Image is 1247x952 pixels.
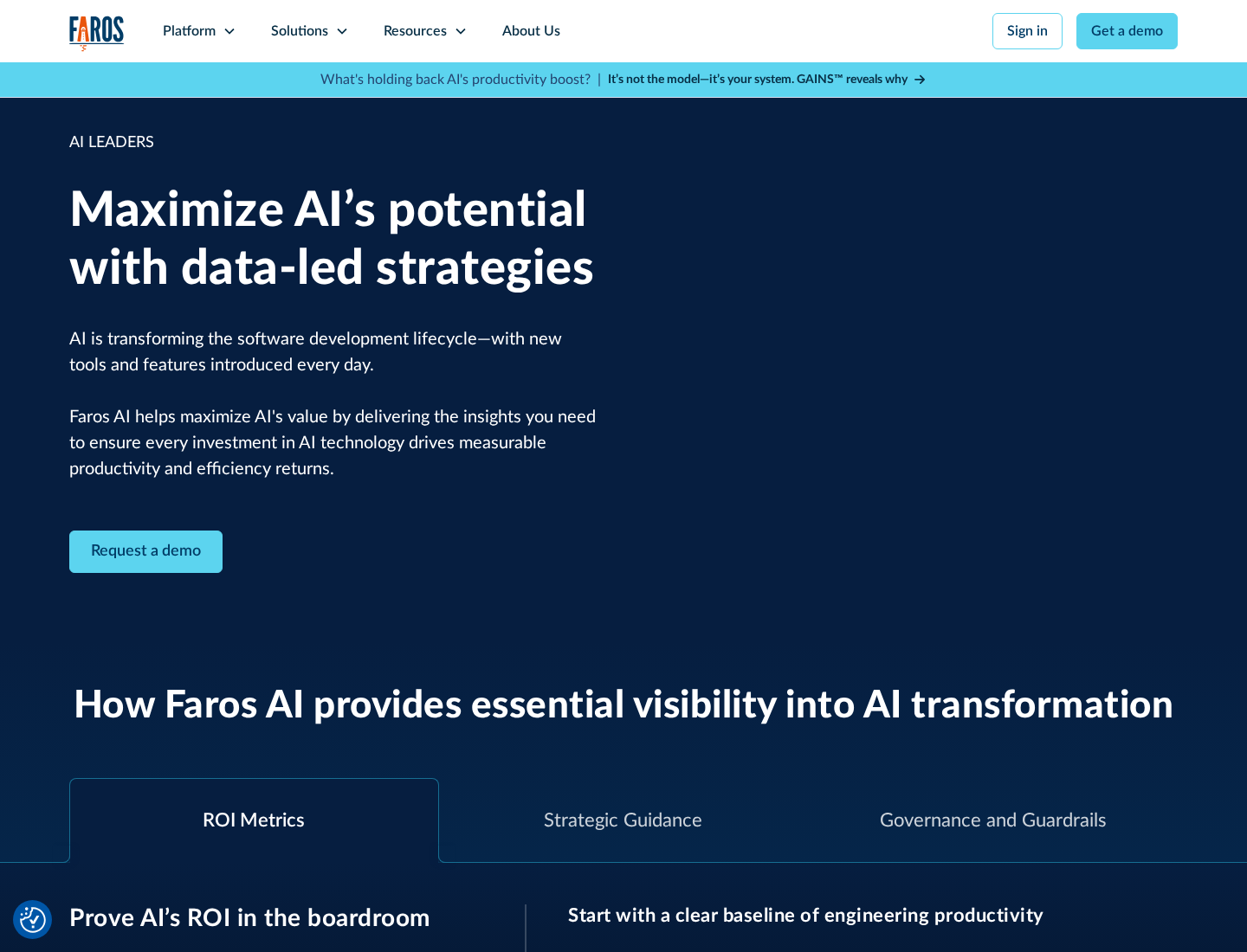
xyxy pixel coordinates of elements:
p: What's holding back AI's productivity boost? | [320,69,601,90]
div: Governance and Guardrails [880,807,1107,835]
a: Contact Modal [69,531,223,573]
p: AI is transforming the software development lifecycle—with new tools and features introduced ever... [69,326,598,482]
h3: Start with a clear baseline of engineering productivity [568,904,1178,927]
a: It’s not the model—it’s your system. GAINS™ reveals why [608,71,927,89]
strong: It’s not the model—it’s your system. GAINS™ reveals why [608,74,908,86]
a: Get a demo [1076,13,1178,49]
div: AI LEADERS [69,132,598,155]
h1: Maximize AI’s potential with data-led strategies [69,183,598,299]
img: Logo of the analytics and reporting company Faros. [69,16,125,51]
h3: Prove AI’s ROI in the boardroom [69,904,483,934]
button: Cookie Settings [20,907,46,933]
div: ROI Metrics [203,807,305,835]
a: Sign in [992,13,1063,49]
div: Solutions [271,21,328,42]
a: home [69,16,125,51]
div: Platform [163,21,216,42]
h2: How Faros AI provides essential visibility into AI transformation [74,684,1174,730]
div: Resources [384,21,447,42]
div: Strategic Guidance [544,807,702,835]
img: Revisit consent button [20,907,46,933]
